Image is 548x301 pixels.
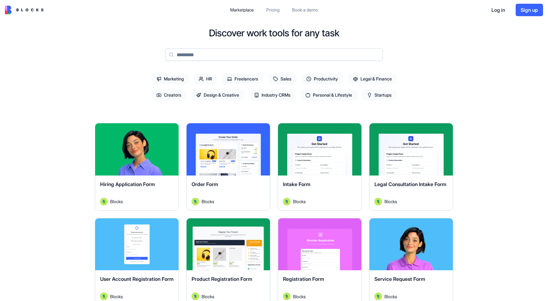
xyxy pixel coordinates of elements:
[293,198,306,205] span: Blocks
[283,181,310,187] span: Intake Form
[151,89,186,101] span: Creators
[369,123,453,211] a: Legal Consultation Intake FormAvatarBlocks
[348,73,397,84] span: Legal & Finance
[110,293,123,300] span: Blocks
[100,293,108,300] img: Avatar
[362,89,397,101] span: Startups
[374,181,446,187] span: Legal Consultation Intake Form
[192,276,252,282] span: Product Registration Form
[268,73,296,84] span: Sales
[283,276,324,282] span: Registration Form
[374,198,382,205] img: Avatar
[209,27,339,39] h2: Discover work tools for any task
[186,123,270,211] a: Order FormAvatarBlocks
[293,293,306,300] span: Blocks
[202,198,214,205] span: Blocks
[100,181,155,187] span: Hiring Application Form
[192,293,199,300] img: Avatar
[230,7,254,13] div: Marketplace
[194,73,217,84] span: HR
[292,7,318,13] div: Book a demo
[222,73,263,84] span: Freelancers
[283,293,290,300] img: Avatar
[110,198,123,205] span: Blocks
[191,89,244,101] span: Design & Creative
[374,293,382,300] img: Avatar
[384,293,397,300] span: Blocks
[100,198,108,205] img: Avatar
[249,89,295,101] span: Industry CRMs
[266,7,280,13] div: Pricing
[384,198,397,205] span: Blocks
[278,123,362,211] a: Intake FormAvatarBlocks
[486,4,511,16] button: Log in
[374,276,425,282] span: Service Request Form
[283,198,290,205] img: Avatar
[202,293,214,300] span: Blocks
[301,73,343,84] span: Productivity
[5,6,44,14] img: logo
[95,123,179,211] a: Hiring Application FormAvatarBlocks
[192,198,199,205] img: Avatar
[261,4,285,16] a: Pricing
[100,276,174,282] span: User Account Registration Form
[192,181,218,187] span: Order Form
[300,89,357,101] span: Personal & Lifestyle
[151,73,189,84] span: Marketing
[516,4,543,16] button: Sign up
[225,4,259,16] a: Marketplace
[287,4,323,16] a: Book a demo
